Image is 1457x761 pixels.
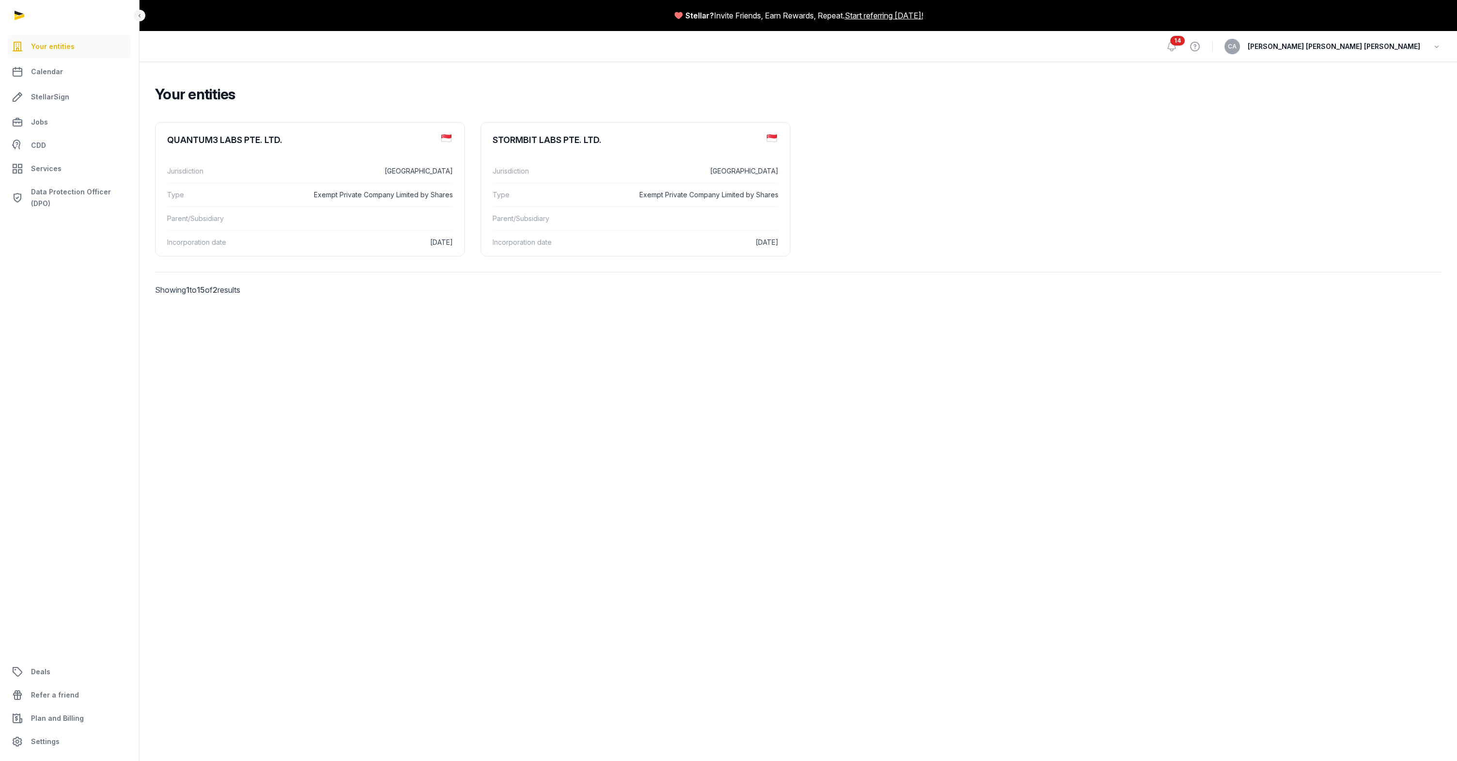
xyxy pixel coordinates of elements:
[167,134,282,146] div: QUANTUM3 LABS PTE. LTD.
[493,134,602,146] div: STORMBIT LABS PTE. LTD.
[31,163,62,174] span: Services
[8,60,131,83] a: Calendar
[8,157,131,180] a: Services
[31,116,48,128] span: Jobs
[481,123,790,262] a: STORMBIT LABS PTE. LTD.Jurisdiction[GEOGRAPHIC_DATA]TypeExempt Private Company Limited by SharesP...
[31,140,46,151] span: CDD
[197,285,205,295] span: 15
[612,165,778,177] dd: [GEOGRAPHIC_DATA]
[612,237,778,248] dd: [DATE]
[31,666,50,678] span: Deals
[8,660,131,683] a: Deals
[31,186,127,209] span: Data Protection Officer (DPO)
[213,285,217,295] span: 2
[31,736,60,747] span: Settings
[8,35,131,58] a: Your entities
[1228,44,1237,49] span: CA
[493,237,604,248] dt: Incorporation date
[8,683,131,707] a: Refer a friend
[286,237,453,248] dd: [DATE]
[31,689,79,701] span: Refer a friend
[441,134,451,142] img: sg.png
[8,111,131,134] a: Jobs
[493,213,604,224] dt: Parent/Subsidiary
[8,730,131,753] a: Settings
[612,189,778,201] dd: Exempt Private Company Limited by Shares
[31,41,75,52] span: Your entities
[8,182,131,213] a: Data Protection Officer (DPO)
[1248,41,1420,52] span: [PERSON_NAME] [PERSON_NAME] [PERSON_NAME]
[8,707,131,730] a: Plan and Billing
[8,136,131,155] a: CDD
[493,165,604,177] dt: Jurisdiction
[167,237,279,248] dt: Incorporation date
[767,134,777,142] img: sg.png
[493,189,604,201] dt: Type
[167,165,279,177] dt: Jurisdiction
[1224,39,1240,54] button: CA
[286,189,453,201] dd: Exempt Private Company Limited by Shares
[1170,36,1185,46] span: 14
[286,165,453,177] dd: [GEOGRAPHIC_DATA]
[31,91,69,103] span: StellarSign
[155,123,465,262] a: QUANTUM3 LABS PTE. LTD.Jurisdiction[GEOGRAPHIC_DATA]TypeExempt Private Company Limited by SharesP...
[155,85,1434,103] h2: Your entities
[8,85,131,109] a: StellarSign
[845,10,923,21] a: Start referring [DATE]!
[167,189,279,201] dt: Type
[155,272,465,307] p: Showing to of results
[186,285,189,295] span: 1
[685,10,714,21] span: Stellar?
[31,66,63,78] span: Calendar
[167,213,279,224] dt: Parent/Subsidiary
[31,713,84,724] span: Plan and Billing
